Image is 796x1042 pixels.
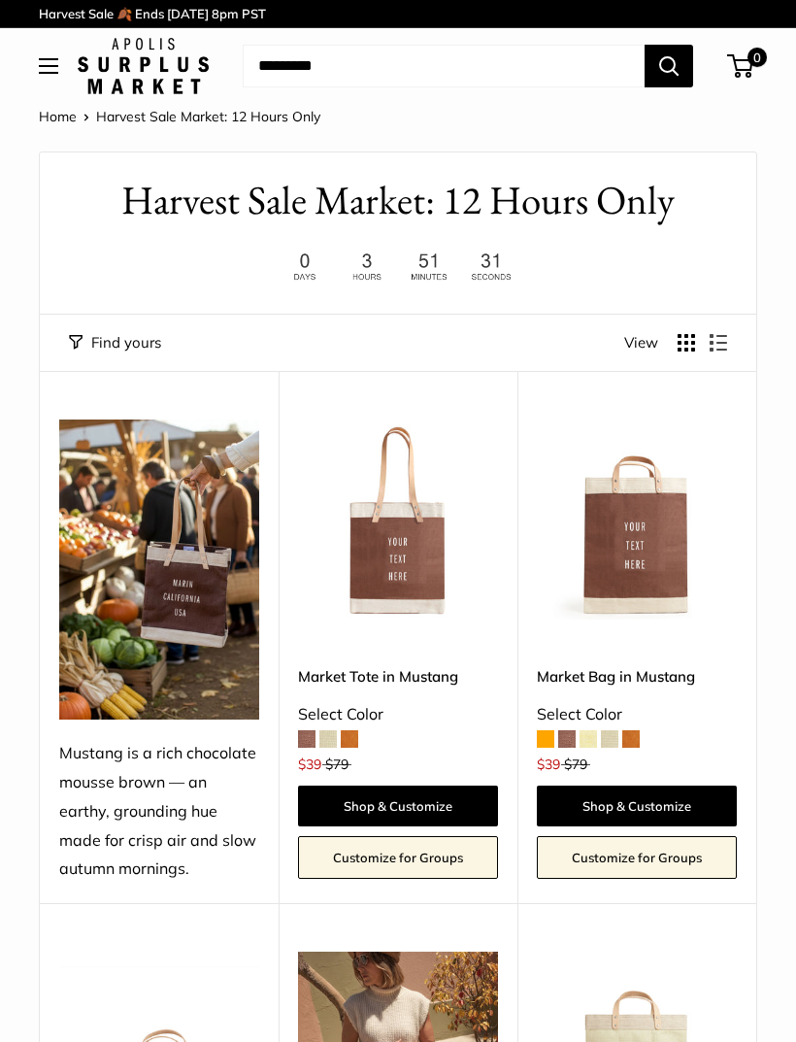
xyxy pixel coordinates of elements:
[537,756,560,773] span: $39
[298,756,321,773] span: $39
[298,786,498,826] a: Shop & Customize
[678,334,695,352] button: Display products as grid
[39,104,320,129] nav: Breadcrumb
[729,54,753,78] a: 0
[537,420,737,620] img: Market Bag in Mustang
[69,172,727,229] h1: Harvest Sale Market: 12 Hours Only
[59,420,259,720] img: Mustang is a rich chocolate mousse brown — an earthy, grounding hue made for crisp air and slow a...
[537,665,737,688] a: Market Bag in Mustang
[69,329,161,356] button: Filter collection
[298,665,498,688] a: Market Tote in Mustang
[78,38,209,94] img: Apolis: Surplus Market
[537,700,737,729] div: Select Color
[564,756,587,773] span: $79
[39,108,77,125] a: Home
[747,48,767,67] span: 0
[96,108,320,125] span: Harvest Sale Market: 12 Hours Only
[537,420,737,620] a: Market Bag in MustangMarket Bag in Mustang
[59,739,259,885] div: Mustang is a rich chocolate mousse brown — an earthy, grounding hue made for crisp air and slow a...
[298,420,498,620] a: Market Tote in MustangMarket Tote in Mustang
[325,756,348,773] span: $79
[298,836,498,879] a: Customize for Groups
[710,334,727,352] button: Display products as list
[39,58,58,74] button: Open menu
[624,329,658,356] span: View
[537,836,737,879] a: Customize for Groups
[298,420,498,620] img: Market Tote in Mustang
[243,45,645,87] input: Search...
[537,786,737,826] a: Shop & Customize
[298,700,498,729] div: Select Color
[277,248,519,286] img: 12 hours only. Ends at 8pm
[645,45,693,87] button: Search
